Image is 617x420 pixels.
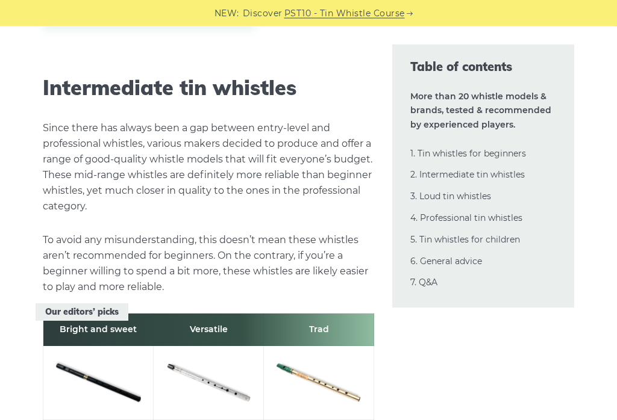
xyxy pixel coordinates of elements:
img: Lir Tin Whistle Preview [166,353,251,410]
a: 6. General advice [410,256,482,267]
a: PST10 - Tin Whistle Course [284,7,405,20]
a: 3. Loud tin whistles [410,191,491,202]
span: Table of contents [410,58,556,75]
span: NEW: [215,7,239,20]
a: 2. Intermediate tin whistles [410,169,525,180]
span: Discover [243,7,283,20]
p: To avoid any misunderstanding, this doesn’t mean these whistles aren’t recommended for beginners.... [43,233,374,295]
h2: Intermediate tin whistles [43,76,374,101]
span: Our editors’ picks [36,304,128,321]
a: 1. Tin whistles for beginners [410,148,526,159]
p: Since there has always been a gap between entry-level and professional whistles, various makers d... [43,121,374,215]
img: Tony Dixon DX005 Tin Whistle Preview [55,353,141,410]
a: 4. Professional tin whistles [410,212,522,223]
a: 5. Tin whistles for children [410,234,520,245]
th: Bright and sweet [43,314,154,347]
a: 7. Q&A [410,277,437,288]
img: Mellow Dog Tin Whistle Preview [276,353,362,410]
th: Trad [264,314,374,347]
strong: More than 20 whistle models & brands, tested & recommended by experienced players. [410,91,551,131]
th: Versatile [154,314,264,347]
